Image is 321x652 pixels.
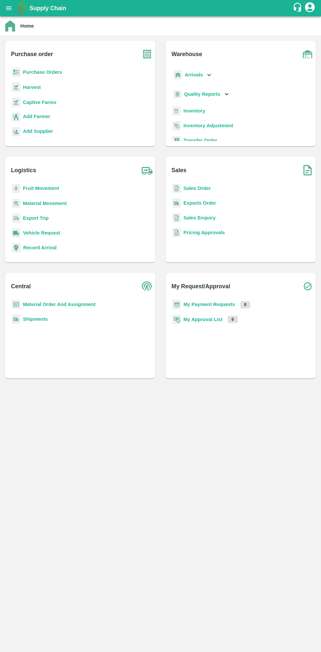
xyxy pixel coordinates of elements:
img: harvest [12,82,20,92]
img: central [139,278,155,295]
img: check [299,278,316,295]
a: My Approval List [183,317,222,322]
img: shipments [172,198,181,208]
b: Home [20,23,34,29]
img: logo [16,2,29,15]
div: Quality Reports [172,88,230,101]
img: delivery [12,214,20,223]
img: sales [172,184,181,193]
b: Central [11,282,31,291]
a: Purchase Orders [23,70,62,75]
div: account of current user [304,1,316,15]
img: qualityReport [174,90,181,98]
b: Logistics [11,166,36,175]
img: sales [172,213,181,223]
img: supplier [12,127,20,137]
p: 0 [240,301,251,308]
a: Pricing Approvals [183,230,225,235]
a: Add Supplier [23,128,53,136]
img: shipments [12,315,20,324]
img: inventory [172,121,181,131]
b: My Request/Approval [172,282,230,291]
a: Captive Farms [23,100,56,105]
img: sales [172,228,181,237]
a: Fruit Movement [23,186,59,191]
b: Add Farmer [23,114,50,119]
b: Purchase order [11,50,53,59]
b: Arrivals [185,72,203,77]
b: Supply Chain [29,5,66,11]
img: purchase [139,46,155,62]
img: home [5,20,15,31]
a: Material Order And Assignment [23,302,96,307]
b: Add Supplier [23,129,53,134]
a: Harvest [23,85,41,90]
img: truck [139,162,155,178]
img: reciept [12,68,20,77]
b: Sales [172,166,187,175]
img: approval [172,315,181,324]
b: Warehouse [172,50,202,59]
a: Sales Order [183,186,211,191]
a: Add Farmer [23,113,50,122]
a: Inventory [183,108,205,113]
a: Supply Chain [29,4,293,13]
a: Exports Order [183,200,216,206]
img: centralMaterial [12,300,20,309]
b: Quality Reports [184,92,220,97]
p: 0 [228,316,238,323]
img: farmer [12,112,20,122]
img: whTransfer [172,136,181,145]
a: Shipments [23,316,48,322]
button: open drawer [1,1,16,16]
a: Record Arrival [23,245,57,250]
img: fruit [12,184,20,193]
a: Vehicle Request [23,230,60,235]
img: whArrival [174,70,182,80]
img: warehouse [299,46,316,62]
img: vehicle [12,228,20,238]
img: payment [172,300,181,309]
img: recordArrival [12,243,21,252]
a: Material Movement [23,201,67,206]
a: My Payment Requests [183,302,235,307]
img: material [12,198,20,208]
div: Arrivals [172,68,213,82]
a: Inventory Adjustment [183,123,233,128]
a: Export Trip [23,215,48,221]
img: whInventory [172,106,181,116]
img: soSales [299,162,316,178]
a: Transfer Order [183,138,217,143]
a: Sales Enquiry [183,215,216,220]
img: harvest [12,97,20,107]
div: customer-support [293,2,304,14]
